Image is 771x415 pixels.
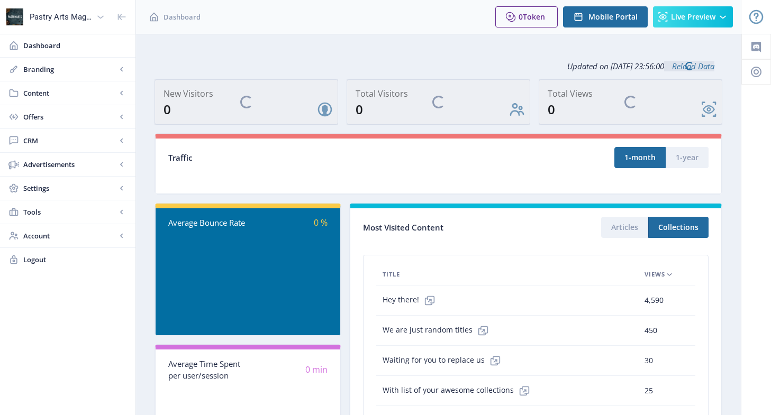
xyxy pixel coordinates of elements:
span: Mobile Portal [588,13,638,21]
span: Token [523,12,545,22]
div: Average Time Spent per user/session [168,358,248,382]
span: 30 [645,354,653,367]
span: 4,590 [645,294,664,307]
button: 1-year [666,147,709,168]
span: Branding [23,64,116,75]
button: Mobile Portal [563,6,648,27]
span: CRM [23,135,116,146]
span: Offers [23,112,116,122]
span: 0 % [314,217,328,228]
button: 0Token [495,6,558,27]
div: Traffic [168,152,439,164]
button: Live Preview [653,6,733,27]
span: Logout [23,254,127,265]
span: With list of your awesome collections [383,380,535,401]
span: Dashboard [164,12,201,22]
span: We are just random titles [383,320,494,341]
div: Average Bounce Rate [168,217,248,229]
span: Live Preview [671,13,715,21]
span: Account [23,230,116,241]
img: properties.app_icon.png [6,8,23,25]
span: Waiting for you to replace us [383,350,506,371]
span: Title [383,268,400,281]
div: Pastry Arts Magazine [30,5,92,29]
span: Dashboard [23,40,127,51]
span: Views [645,268,665,281]
span: Advertisements [23,159,116,170]
button: Collections [648,217,709,238]
a: Reload Data [664,61,714,71]
span: Hey there! [383,290,440,311]
div: 0 min [248,364,327,376]
span: 25 [645,384,653,397]
div: Most Visited Content [363,219,536,236]
div: Updated on [DATE] 23:56:00 [155,53,722,79]
span: 450 [645,324,657,337]
span: Settings [23,183,116,193]
button: 1-month [614,147,666,168]
button: Articles [601,217,648,238]
span: Tools [23,207,116,217]
span: Content [23,88,116,98]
